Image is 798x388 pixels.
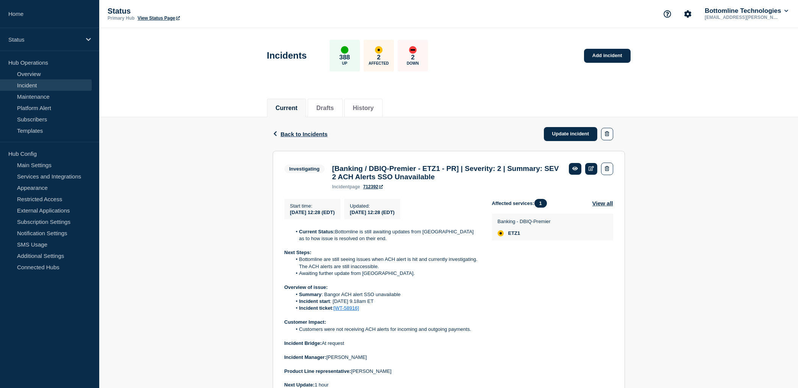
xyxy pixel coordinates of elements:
[8,36,81,43] p: Status
[377,54,380,61] p: 2
[342,61,347,65] p: Up
[339,54,350,61] p: 388
[350,209,395,215] div: [DATE] 12:28 (EDT)
[508,230,520,236] span: ETZ1
[108,7,259,16] p: Status
[407,61,419,65] p: Down
[332,184,350,189] span: incident
[284,368,480,375] p: [PERSON_NAME]
[292,256,480,270] li: Bottomline are still seeing issues when ACH alert is hit and currently investigating. The ACH ale...
[137,16,180,21] a: View Status Page
[273,131,328,137] button: Back to Incidents
[284,382,315,388] strong: Next Update:
[284,284,328,290] strong: Overview of issue:
[334,305,359,311] a: [WT-58916]
[290,210,335,215] span: [DATE] 12:28 (EDT)
[369,61,389,65] p: Affected
[276,105,298,112] button: Current
[592,199,613,208] button: View all
[284,354,326,360] strong: Incident Manager:
[284,319,326,325] strong: Customer Impact:
[292,228,480,242] li: Bottomline is still awaiting updates from [GEOGRAPHIC_DATA] as to how issue is resolved on their ...
[292,298,480,305] li: : [DATE] 9.18am ET
[659,6,675,22] button: Support
[281,131,328,137] span: Back to Incidents
[703,15,782,20] p: [EMAIL_ADDRESS][PERSON_NAME][DOMAIN_NAME]
[375,46,383,54] div: affected
[292,291,480,298] li: : Bangor ACH alert SSO unavailable
[703,7,790,15] button: Bottomline Technologies
[492,199,551,208] span: Affected services:
[353,105,374,112] button: History
[299,298,330,304] strong: Incident start
[299,292,322,297] strong: Summary
[292,270,480,277] li: Awaiting further update from [GEOGRAPHIC_DATA].
[292,305,480,312] li: :
[108,16,134,21] p: Primary Hub
[267,50,307,61] h1: Incidents
[299,229,335,234] strong: Current Status:
[341,46,348,54] div: up
[290,203,335,209] p: Start time :
[544,127,598,141] a: Update incident
[316,105,334,112] button: Drafts
[332,165,561,181] h3: [Banking / DBIQ-Premier - ETZ1 - PR] | Severity: 2 | Summary: SEV 2 ACH Alerts SSO Unavailable
[409,46,417,54] div: down
[284,340,322,346] strong: Incident Bridge:
[584,49,631,63] a: Add incident
[284,250,312,255] strong: Next Steps:
[284,354,480,361] p: [PERSON_NAME]
[534,199,547,208] span: 1
[284,340,480,347] p: At request
[284,368,351,374] strong: Product Line representative:
[498,219,551,224] p: Banking - DBIQ-Premier
[363,184,383,189] a: 712392
[498,230,504,236] div: affected
[680,6,696,22] button: Account settings
[350,203,395,209] p: Updated :
[284,165,325,173] span: Investigating
[292,326,480,333] li: Customers were not receiving ACH alerts for incoming and outgoing payments.
[411,54,414,61] p: 2
[299,305,332,311] strong: Incident ticket
[332,184,360,189] p: page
